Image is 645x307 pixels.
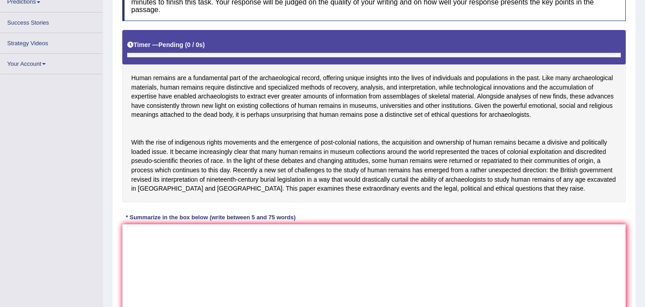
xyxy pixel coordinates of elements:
b: 0 / 0s [187,41,203,48]
a: Strategy Videos [0,33,103,51]
a: Success Stories [0,13,103,30]
b: ) [203,41,205,48]
div: Human remains are a fundamental part of the archaeological record, offering unique insights into ... [122,30,626,202]
h5: Timer — [127,42,205,48]
b: ( [185,41,187,48]
b: Pending [159,41,183,48]
a: Your Account [0,54,103,71]
div: * Summarize in the box below (write between 5 and 75 words) [122,213,299,222]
